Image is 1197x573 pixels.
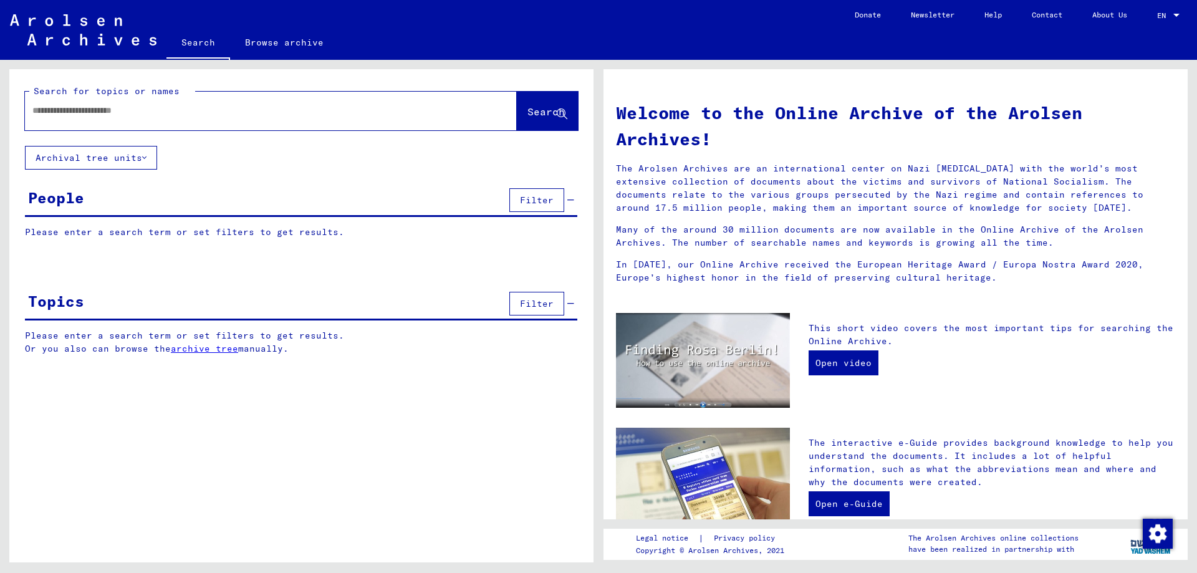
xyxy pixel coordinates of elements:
[908,532,1079,544] p: The Arolsen Archives online collections
[509,292,564,315] button: Filter
[809,491,890,516] a: Open e-Guide
[809,436,1175,489] p: The interactive e-Guide provides background knowledge to help you understand the documents. It in...
[1128,528,1175,559] img: yv_logo.png
[509,188,564,212] button: Filter
[517,92,578,130] button: Search
[636,532,790,545] div: |
[1143,519,1173,549] img: Change consent
[616,313,790,408] img: video.jpg
[520,298,554,309] span: Filter
[809,322,1175,348] p: This short video covers the most important tips for searching the Online Archive.
[1142,518,1172,548] div: Change consent
[527,105,565,118] span: Search
[616,162,1175,214] p: The Arolsen Archives are an international center on Nazi [MEDICAL_DATA] with the world’s most ext...
[616,428,790,544] img: eguide.jpg
[616,100,1175,152] h1: Welcome to the Online Archive of the Arolsen Archives!
[10,14,156,46] img: Arolsen_neg.svg
[704,532,790,545] a: Privacy policy
[25,226,577,239] p: Please enter a search term or set filters to get results.
[25,329,578,355] p: Please enter a search term or set filters to get results. Or you also can browse the manually.
[636,545,790,556] p: Copyright © Arolsen Archives, 2021
[1157,11,1171,20] span: EN
[908,544,1079,555] p: have been realized in partnership with
[809,350,878,375] a: Open video
[230,27,339,57] a: Browse archive
[28,290,84,312] div: Topics
[166,27,230,60] a: Search
[34,85,180,97] mat-label: Search for topics or names
[28,186,84,209] div: People
[520,195,554,206] span: Filter
[25,146,157,170] button: Archival tree units
[616,223,1175,249] p: Many of the around 30 million documents are now available in the Online Archive of the Arolsen Ar...
[171,343,238,354] a: archive tree
[616,258,1175,284] p: In [DATE], our Online Archive received the European Heritage Award / Europa Nostra Award 2020, Eu...
[636,532,698,545] a: Legal notice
